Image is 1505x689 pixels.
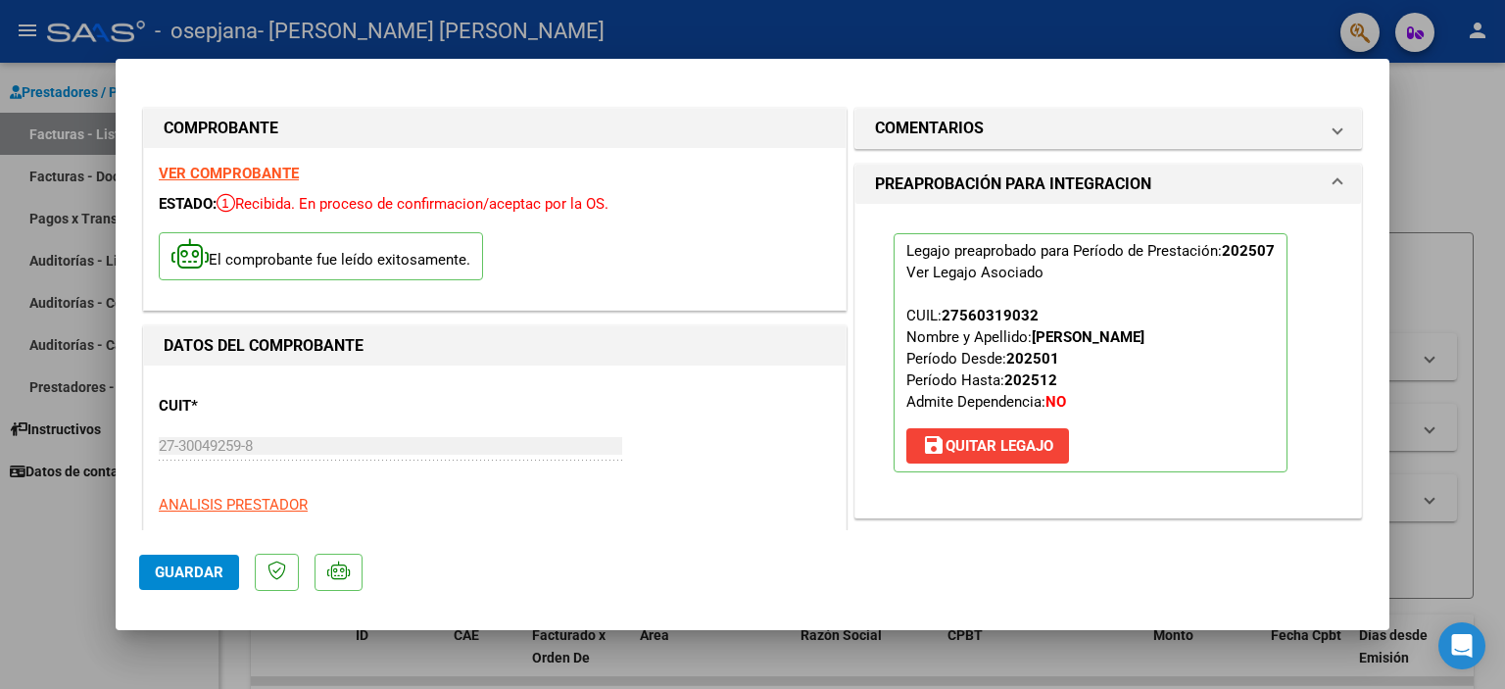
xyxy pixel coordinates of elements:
[942,305,1039,326] div: 27560319032
[1004,371,1057,389] strong: 202512
[875,172,1151,196] h1: PREAPROBACIÓN PARA INTEGRACION
[894,233,1287,472] p: Legajo preaprobado para Período de Prestación:
[1438,622,1485,669] div: Open Intercom Messenger
[1032,328,1144,346] strong: [PERSON_NAME]
[164,336,364,355] strong: DATOS DEL COMPROBANTE
[159,165,299,182] a: VER COMPROBANTE
[159,232,483,280] p: El comprobante fue leído exitosamente.
[906,262,1044,283] div: Ver Legajo Asociado
[875,117,984,140] h1: COMENTARIOS
[159,395,361,418] p: CUIT
[855,165,1361,204] mat-expansion-panel-header: PREAPROBACIÓN PARA INTEGRACION
[159,195,217,213] span: ESTADO:
[139,555,239,590] button: Guardar
[922,433,946,457] mat-icon: save
[1222,242,1275,260] strong: 202507
[906,307,1144,411] span: CUIL: Nombre y Apellido: Período Desde: Período Hasta: Admite Dependencia:
[1045,393,1066,411] strong: NO
[155,564,223,581] span: Guardar
[1006,350,1059,368] strong: 202501
[164,119,278,137] strong: COMPROBANTE
[855,204,1361,517] div: PREAPROBACIÓN PARA INTEGRACION
[922,437,1053,455] span: Quitar Legajo
[159,496,308,514] span: ANALISIS PRESTADOR
[217,195,608,213] span: Recibida. En proceso de confirmacion/aceptac por la OS.
[906,428,1069,464] button: Quitar Legajo
[855,109,1361,148] mat-expansion-panel-header: COMENTARIOS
